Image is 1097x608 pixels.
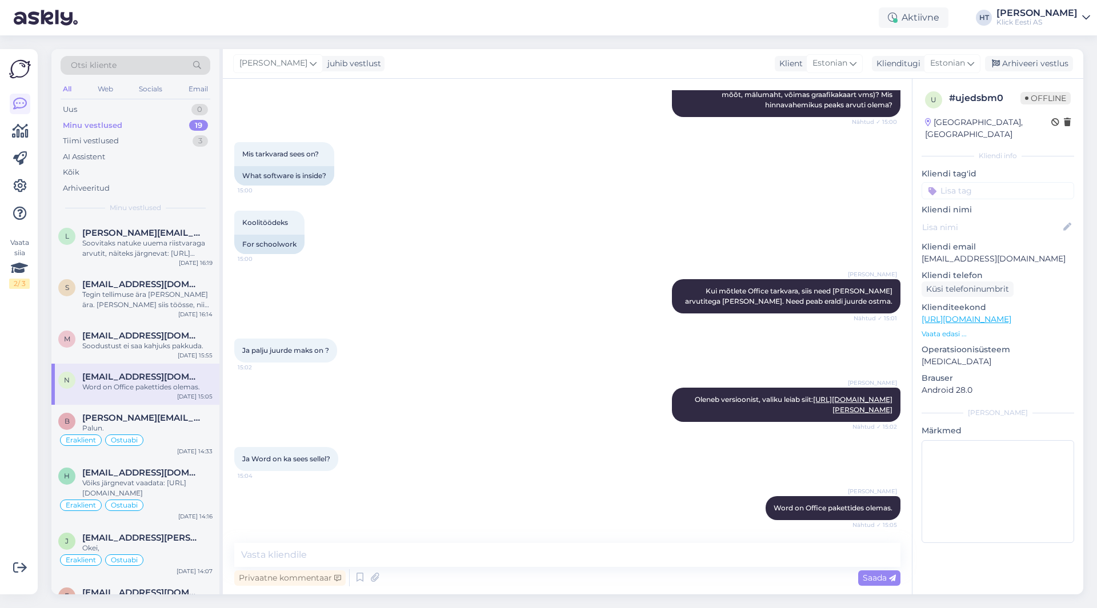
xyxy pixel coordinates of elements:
span: Nähtud ✓ 15:05 [852,521,897,529]
div: [PERSON_NAME] [922,408,1074,418]
div: Email [186,82,210,96]
div: Socials [137,82,165,96]
span: 15:00 [238,255,281,263]
span: e [65,591,69,600]
p: Vaata edasi ... [922,329,1074,339]
span: Nähtud ✓ 15:00 [852,118,897,126]
span: Saada [863,573,896,583]
div: Arhiveeritud [63,183,110,194]
div: [DATE] 14:16 [178,512,213,521]
span: 15:02 [238,363,281,372]
div: # ujedsbm0 [949,91,1020,105]
a: [URL][DOMAIN_NAME][PERSON_NAME] [813,395,892,414]
p: [MEDICAL_DATA] [922,356,1074,368]
span: Otsi kliente [71,59,117,71]
div: Klient [775,58,803,70]
span: Ja palju juurde maks on ? [242,346,329,355]
div: [DATE] 14:07 [177,567,213,575]
span: brenda.sainast@gmail.com [82,413,201,423]
span: Ostuabi [111,437,138,444]
span: Kui mõtlete Office tarkvara, siis need [PERSON_NAME] arvutitega [PERSON_NAME]. Need peab eraldi j... [685,287,894,305]
p: Märkmed [922,425,1074,437]
span: Nähtud ✓ 15:01 [854,314,897,323]
span: [PERSON_NAME] [848,270,897,279]
span: j [65,537,69,545]
div: [DATE] 16:19 [179,259,213,267]
p: Kliendi nimi [922,204,1074,216]
span: h [64,472,70,480]
span: [PERSON_NAME] [848,379,897,387]
div: [DATE] 15:05 [177,392,213,401]
span: [PERSON_NAME] [239,57,307,70]
div: Arhiveeri vestlus [985,56,1073,71]
div: [DATE] 16:14 [178,310,213,319]
div: Okei, [82,543,213,553]
div: Minu vestlused [63,120,122,131]
span: l [65,232,69,240]
div: [DATE] 14:33 [177,447,213,456]
div: [GEOGRAPHIC_DATA], [GEOGRAPHIC_DATA] [925,116,1051,140]
a: [PERSON_NAME]Klick Eesti AS [996,9,1090,27]
div: HT [976,10,992,26]
div: 0 [191,104,208,115]
span: 15:00 [238,186,281,195]
div: Vaata siia [9,237,30,289]
span: nunnu_34@hotmail.com [82,372,201,382]
span: Word on Office pakettides olemas. [774,504,892,512]
span: merlikahudsi@gmail.com [82,331,201,341]
span: b [65,417,70,425]
div: Soodustust ei saa kahjuks pakkuda. [82,341,213,351]
div: 2 / 3 [9,279,30,289]
span: Ostuabi [111,502,138,509]
div: AI Assistent [63,151,105,163]
div: Privaatne kommentaar [234,570,346,586]
div: Kliendi info [922,151,1074,161]
span: u [931,95,936,104]
div: 19 [189,120,208,131]
input: Lisa nimi [922,221,1061,233]
div: Aktiivne [879,7,948,28]
span: Nähtud ✓ 15:02 [852,422,897,431]
span: Estonian [930,57,965,70]
p: Operatsioonisüsteem [922,344,1074,356]
div: 3 [193,135,208,147]
div: [PERSON_NAME] [996,9,1078,18]
span: helerisaar123@gmail.com [82,468,201,478]
span: juha.teider@gmail.com [82,533,201,543]
div: Tiimi vestlused [63,135,119,147]
span: Mis tarkvarad sees on? [242,150,319,158]
p: Klienditeekond [922,301,1074,313]
span: [PERSON_NAME] [848,487,897,496]
span: siim@insener.com [82,279,201,289]
div: Web [95,82,115,96]
span: Oleneb versioonist, valiku leiab siit: [695,395,892,414]
img: Askly Logo [9,58,31,80]
div: Uus [63,104,77,115]
div: Klienditugi [872,58,920,70]
div: Klick Eesti AS [996,18,1078,27]
span: Ostuabi [111,557,138,563]
p: Android 28.0 [922,384,1074,396]
span: Ja Word on ka sees sellel? [242,454,330,463]
p: Kliendi email [922,241,1074,253]
span: s [65,283,69,292]
div: What software is inside? [234,166,334,186]
a: [URL][DOMAIN_NAME] [922,314,1011,324]
div: Küsi telefoninumbrit [922,281,1014,297]
span: Koolitöödeks [242,218,288,227]
p: [EMAIL_ADDRESS][DOMAIN_NAME] [922,253,1074,265]
span: m [64,335,70,343]
input: Lisa tag [922,182,1074,199]
span: Eraklient [66,437,96,444]
div: Soovitaks natuke uuema riistvaraga arvutit, näiteks järgnevat: [URL][DOMAIN_NAME] [82,238,213,259]
div: Tegin tellimuse ära [PERSON_NAME] ära. [PERSON_NAME] siis töösse, nii pea kui saab. Laptop läheb ... [82,289,213,310]
p: Kliendi tag'id [922,168,1074,180]
div: [DATE] 15:55 [178,351,213,360]
p: Kliendi telefon [922,269,1074,281]
p: Brauser [922,372,1074,384]
span: etnerdaniel094@gmail.com [82,587,201,598]
div: Võiks järgnevat vaadata: [URL][DOMAIN_NAME] [82,478,213,498]
div: Word on Office pakettides olemas. [82,382,213,392]
div: juhib vestlust [323,58,381,70]
div: Kõik [63,167,79,178]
